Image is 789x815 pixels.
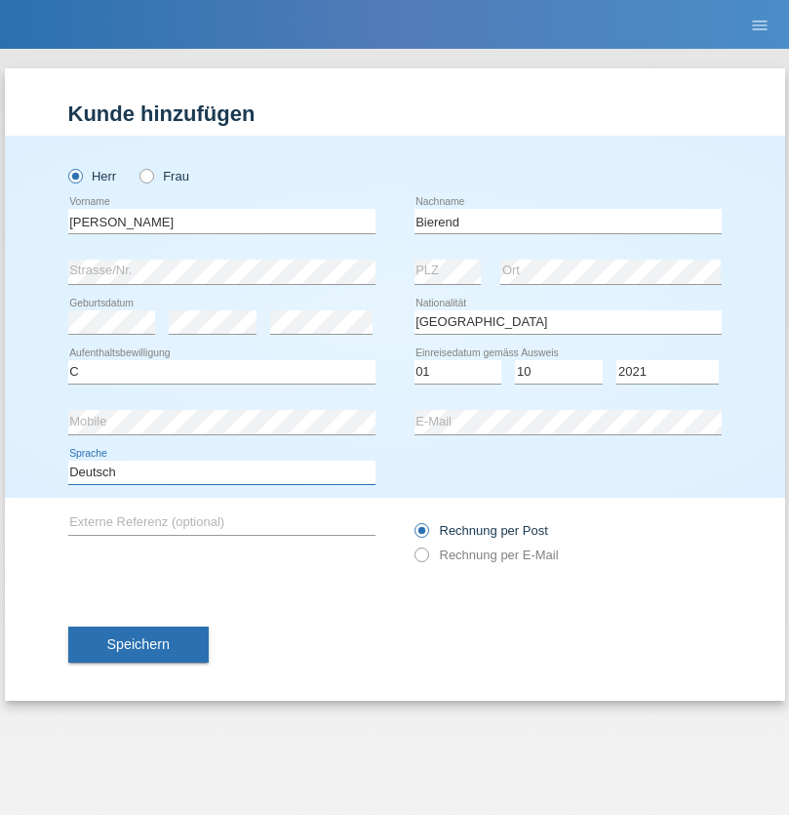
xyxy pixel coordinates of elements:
input: Rechnung per Post [414,523,427,548]
a: menu [740,19,779,30]
span: Speichern [107,636,170,652]
input: Herr [68,169,81,182]
label: Rechnung per Post [414,523,548,538]
input: Rechnung per E-Mail [414,548,427,572]
h1: Kunde hinzufügen [68,102,722,126]
label: Herr [68,169,117,183]
label: Frau [139,169,189,183]
i: menu [750,16,769,35]
button: Speichern [68,627,209,664]
input: Frau [139,169,152,182]
label: Rechnung per E-Mail [414,548,559,562]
